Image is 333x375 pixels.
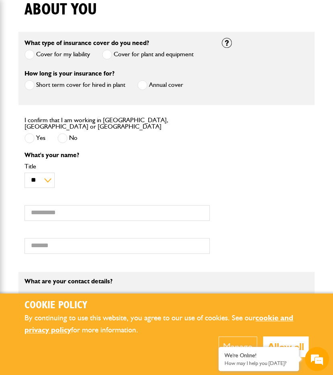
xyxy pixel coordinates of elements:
[102,49,194,59] label: Cover for plant and equipment
[25,163,210,170] label: Title
[25,299,308,312] h2: Cookie Policy
[219,336,257,357] button: Manage
[25,312,308,336] p: By continuing to use this website, you agree to our use of cookies. See our for more information.
[25,133,45,143] label: Yes
[25,117,210,130] label: I confirm that I am working in [GEOGRAPHIC_DATA], [GEOGRAPHIC_DATA] or [GEOGRAPHIC_DATA]
[25,80,125,90] label: Short term cover for hired in plant
[25,40,149,46] label: What type of insurance cover do you need?
[25,70,114,77] label: How long is your insurance for?
[25,49,90,59] label: Cover for my liability
[225,360,293,366] p: How may I help you today?
[137,80,183,90] label: Annual cover
[25,278,210,284] p: What are your contact details?
[25,152,210,158] p: What's your name?
[225,352,293,359] div: We're Online!
[263,336,308,357] button: Allow all
[57,133,78,143] label: No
